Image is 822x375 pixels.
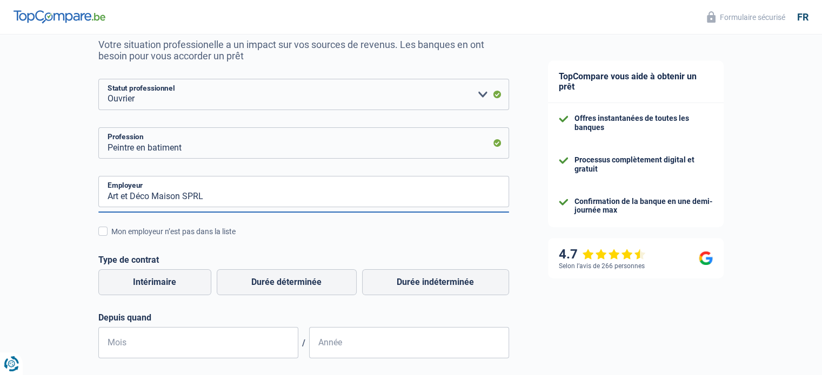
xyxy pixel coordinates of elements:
label: Intérimaire [98,269,211,295]
div: 4.7 [559,247,646,262]
span: / [298,338,309,348]
div: Offres instantanées de toutes les banques [574,114,713,132]
div: Processus complètement digital et gratuit [574,155,713,174]
label: Type de contrat [98,255,509,265]
input: Cherchez votre employeur [98,176,509,207]
div: fr [797,11,808,23]
div: TopCompare vous aide à obtenir un prêt [548,60,724,103]
div: Mon employeur n’est pas dans la liste [111,226,509,237]
input: AAAA [309,327,509,358]
img: TopCompare Logo [14,10,105,23]
label: Durée déterminée [217,269,357,295]
label: Durée indéterminée [362,269,509,295]
p: Votre situation professionelle a un impact sur vos sources de revenus. Les banques en ont besoin ... [98,39,509,62]
input: MM [98,327,298,358]
button: Formulaire sécurisé [700,8,792,26]
div: Confirmation de la banque en une demi-journée max [574,197,713,215]
div: Selon l’avis de 266 personnes [559,262,645,270]
label: Depuis quand [98,312,509,323]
